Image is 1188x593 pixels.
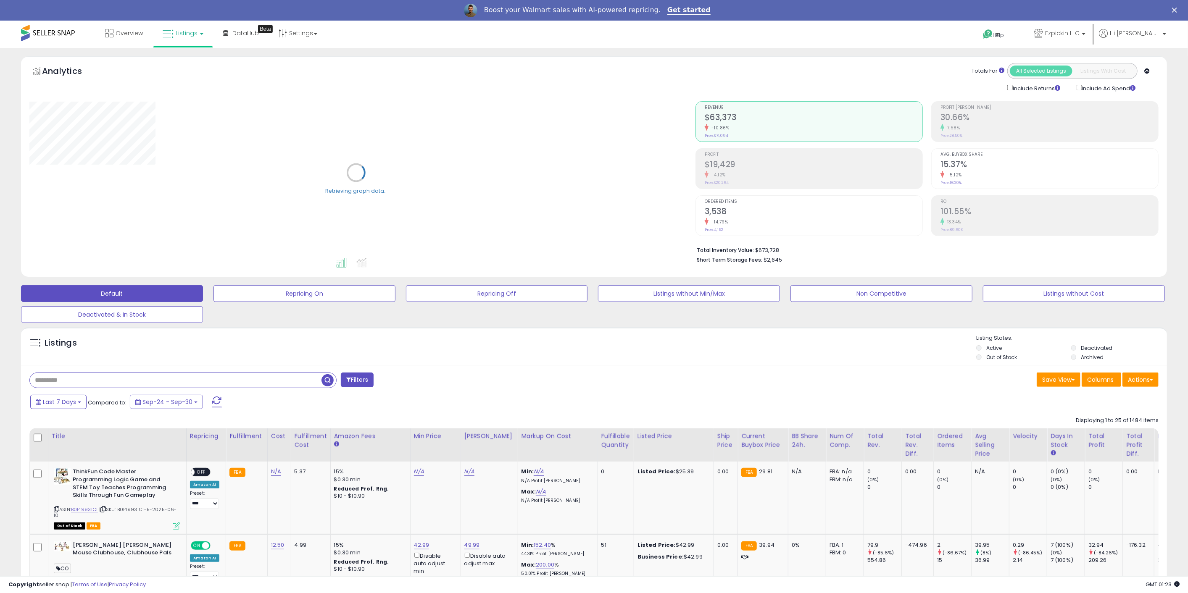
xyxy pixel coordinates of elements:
[73,541,175,559] b: [PERSON_NAME] [PERSON_NAME] Mouse Clubhouse, Clubhouse Pals
[1051,449,1056,457] small: Days In Stock.
[142,398,192,406] span: Sep-24 - Sep-30
[414,467,424,476] a: N/A
[940,113,1158,124] h2: 30.66%
[1045,29,1080,37] span: Ezpickin LLC
[54,564,71,573] span: CO
[522,561,536,569] b: Max:
[522,498,591,504] p: N/A Profit [PERSON_NAME]
[940,180,961,185] small: Prev: 16.20%
[464,551,511,567] div: Disable auto adjust max
[190,481,219,488] div: Amazon AI
[99,21,149,46] a: Overview
[867,468,901,475] div: 0
[1172,8,1180,13] div: Close
[1076,417,1159,425] div: Displaying 1 to 25 of 1484 items
[190,554,219,562] div: Amazon AI
[295,541,324,549] div: 4.99
[705,199,922,204] span: Ordered Items
[1081,354,1104,361] label: Archived
[867,541,901,549] div: 79.9
[1013,541,1047,549] div: 0.29
[1126,432,1151,458] div: Total Profit Diff.
[986,354,1017,361] label: Out of Stock
[601,468,627,475] div: 0
[944,172,962,178] small: -5.12%
[54,506,177,519] span: | SKU: B014993TCI-5-2025-06-10
[637,468,707,475] div: $25.39
[1051,468,1085,475] div: 0 (0%)
[944,219,961,225] small: 13.34%
[522,541,591,557] div: %
[73,468,175,501] b: ThinkFun Code Master Programming Logic Game and STEM Toy Teaches Programming Skills Through Fun G...
[709,172,726,178] small: -4.12%
[1070,83,1149,92] div: Include Ad Spend
[1051,432,1081,449] div: Days In Stock
[522,488,536,496] b: Max:
[986,344,1002,352] label: Active
[741,432,785,449] div: Current Buybox Price
[334,493,404,500] div: $10 - $10.90
[54,522,85,530] span: All listings that are currently out of stock and unavailable for purchase on Amazon
[341,373,374,387] button: Filters
[937,476,949,483] small: (0%)
[334,549,404,556] div: $0.30 min
[192,542,202,549] span: ON
[522,432,594,441] div: Markup on Cost
[1072,66,1135,76] button: Listings With Cost
[334,441,339,448] small: Amazon Fees.
[937,468,971,475] div: 0
[406,285,588,302] button: Repricing Off
[334,541,404,549] div: 15%
[944,125,960,131] small: 7.58%
[518,428,598,462] th: The percentage added to the cost of goods (COGS) that forms the calculator for Min & Max prices.
[1088,432,1119,449] div: Total Profit
[1099,29,1166,48] a: Hi [PERSON_NAME]
[43,398,76,406] span: Last 7 Days
[980,549,992,556] small: (8%)
[983,29,993,39] i: Get Help
[190,564,220,582] div: Preset:
[1013,483,1047,491] div: 0
[1110,29,1160,37] span: Hi [PERSON_NAME]
[534,467,544,476] a: N/A
[790,285,972,302] button: Non Competitive
[21,285,203,302] button: Default
[709,125,730,131] small: -10.86%
[1028,21,1092,48] a: Ezpickin LLC
[1010,66,1072,76] button: All Selected Listings
[1013,432,1043,441] div: Velocity
[1094,549,1118,556] small: (-84.26%)
[705,207,922,218] h2: 3,538
[598,285,780,302] button: Listings without Min/Max
[334,476,404,483] div: $0.30 min
[534,541,551,549] a: 152.40
[705,152,922,157] span: Profit
[667,6,711,15] a: Get started
[830,541,857,549] div: FBA: 1
[705,105,922,110] span: Revenue
[937,483,971,491] div: 0
[271,432,287,441] div: Cost
[522,478,591,484] p: N/A Profit [PERSON_NAME]
[873,549,894,556] small: (-85.6%)
[867,476,879,483] small: (0%)
[42,65,98,79] h5: Analytics
[759,541,774,549] span: 39.94
[1051,483,1085,491] div: 0 (0%)
[414,551,454,575] div: Disable auto adjust min
[976,334,1167,342] p: Listing States:
[937,556,971,564] div: 15
[830,549,857,556] div: FBM: 0
[637,553,707,561] div: $42.99
[522,561,591,577] div: %
[536,561,554,569] a: 200.00
[1013,476,1025,483] small: (0%)
[414,541,429,549] a: 42.99
[414,432,457,441] div: Min Price
[905,541,927,549] div: -474.96
[1051,476,1062,483] small: (0%)
[522,551,591,557] p: 44.31% Profit [PERSON_NAME]
[54,541,71,551] img: 41lFk8NUVcL._SL40_.jpg
[229,468,245,477] small: FBA
[637,432,710,441] div: Listed Price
